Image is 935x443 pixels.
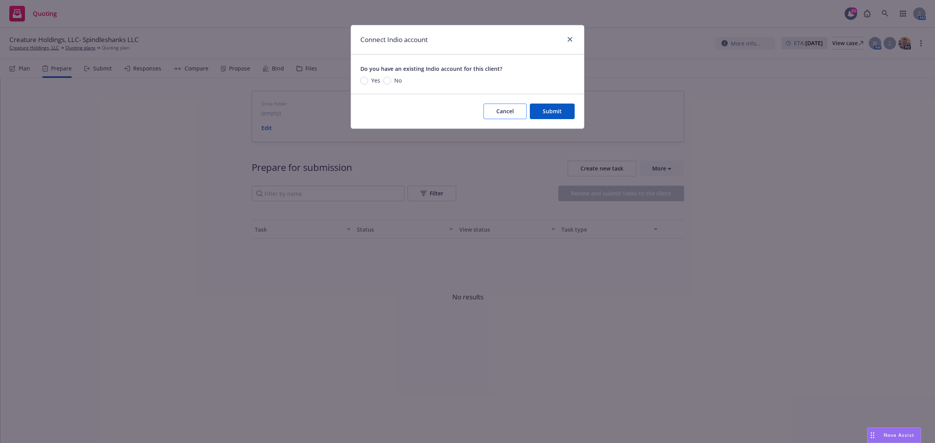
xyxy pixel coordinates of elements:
input: No [383,77,391,84]
span: Do you have an existing Indio account for this client? [360,65,502,72]
input: Yes [360,77,368,84]
button: Cancel [483,104,527,119]
span: Nova Assist [884,432,914,438]
span: No [394,76,402,84]
button: Nova Assist [867,427,921,443]
span: Cancel [496,107,514,115]
span: Yes [371,76,380,84]
h1: Connect Indio account [360,35,428,45]
div: Drag to move [868,428,877,443]
button: Submit [530,104,575,119]
a: close [565,35,575,44]
span: Submit [543,107,562,115]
